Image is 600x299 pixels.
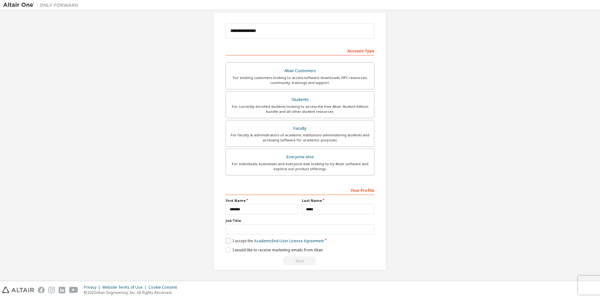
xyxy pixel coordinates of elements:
[230,66,370,75] div: Altair Customers
[226,185,374,195] div: Your Profile
[230,95,370,104] div: Students
[102,285,148,290] div: Website Terms of Use
[2,287,34,293] img: altair_logo.svg
[84,290,181,295] p: © 2025 Altair Engineering, Inc. All Rights Reserved.
[230,75,370,85] div: For existing customers looking to access software downloads, HPC resources, community, trainings ...
[226,218,374,223] label: Job Title
[226,45,374,55] div: Account Type
[59,287,65,293] img: linkedin.svg
[148,285,181,290] div: Cookie Consent
[48,287,55,293] img: instagram.svg
[254,238,324,244] a: Academic End-User License Agreement
[3,2,82,8] img: Altair One
[226,247,323,253] label: I would like to receive marketing emails from Altair
[302,198,374,203] label: Last Name
[230,153,370,161] div: Everyone else
[230,161,370,171] div: For individuals, businesses and everyone else looking to try Altair software and explore our prod...
[230,104,370,114] div: For currently enrolled students looking to access the free Altair Student Edition bundle and all ...
[230,124,370,133] div: Faculty
[38,287,45,293] img: facebook.svg
[226,238,324,244] label: I accept the
[69,287,78,293] img: youtube.svg
[84,285,102,290] div: Privacy
[230,133,370,143] div: For faculty & administrators of academic institutions administering students and accessing softwa...
[226,198,298,203] label: First Name
[226,256,374,266] div: Read and acccept EULA to continue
